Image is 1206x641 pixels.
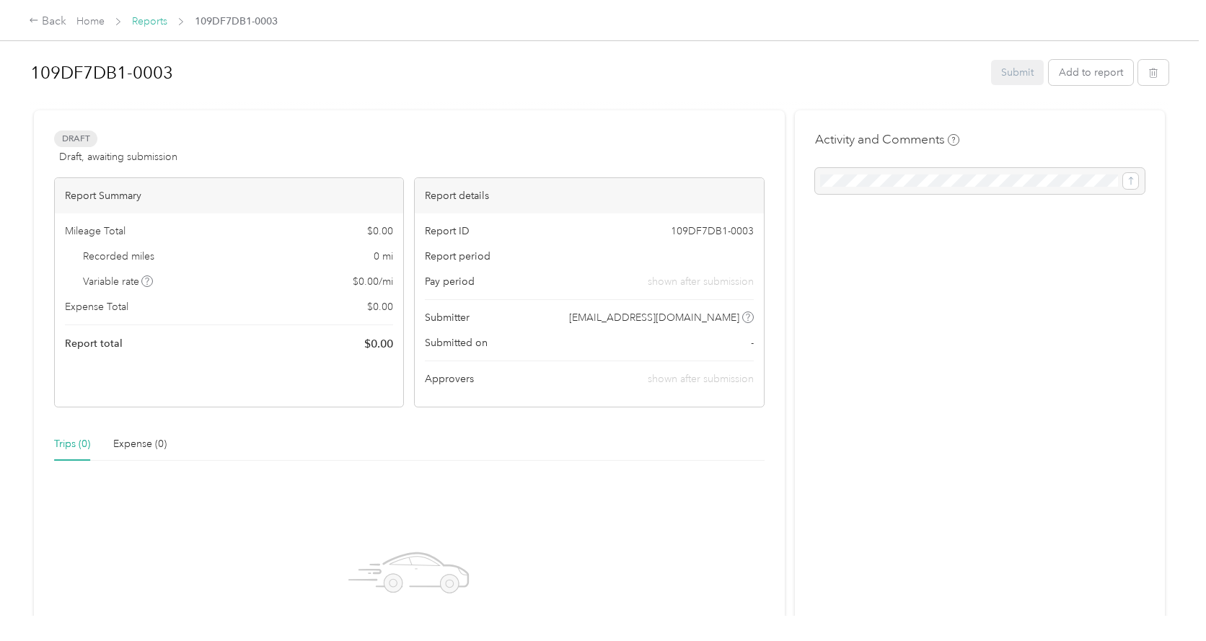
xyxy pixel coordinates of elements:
[54,436,90,452] div: Trips (0)
[1125,560,1206,641] iframe: Everlance-gr Chat Button Frame
[425,249,490,264] span: Report period
[59,149,177,164] span: Draft, awaiting submission
[425,371,474,386] span: Approvers
[83,249,154,264] span: Recorded miles
[367,299,393,314] span: $ 0.00
[83,274,154,289] span: Variable rate
[55,178,403,213] div: Report Summary
[425,274,475,289] span: Pay period
[374,249,393,264] span: 0 mi
[425,335,488,350] span: Submitted on
[76,15,105,27] a: Home
[569,310,739,325] span: [EMAIL_ADDRESS][DOMAIN_NAME]
[364,335,393,353] span: $ 0.00
[367,224,393,239] span: $ 0.00
[648,373,754,385] span: shown after submission
[815,131,959,149] h4: Activity and Comments
[353,274,393,289] span: $ 0.00 / mi
[113,436,167,452] div: Expense (0)
[195,14,278,29] span: 109DF7DB1-0003
[648,274,754,289] span: shown after submission
[54,131,97,147] span: Draft
[29,13,66,30] div: Back
[65,299,128,314] span: Expense Total
[425,310,470,325] span: Submitter
[132,15,167,27] a: Reports
[415,178,763,213] div: Report details
[65,336,123,351] span: Report total
[30,56,981,90] h1: 109DF7DB1-0003
[1049,60,1133,85] button: Add to report
[65,224,126,239] span: Mileage Total
[671,224,754,239] span: 109DF7DB1-0003
[751,335,754,350] span: -
[425,224,470,239] span: Report ID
